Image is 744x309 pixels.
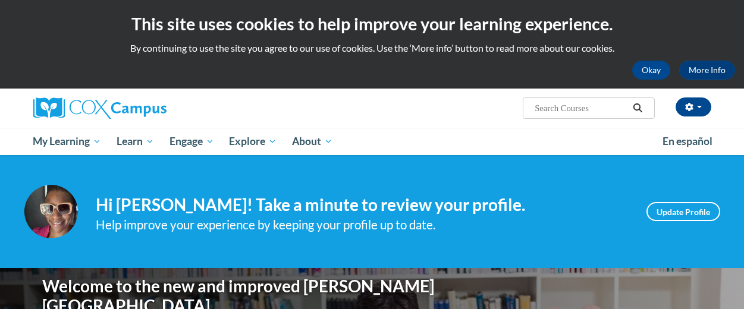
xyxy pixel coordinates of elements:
[679,61,735,80] a: More Info
[109,128,162,155] a: Learn
[629,101,646,115] button: Search
[221,128,284,155] a: Explore
[96,215,629,235] div: Help improve your experience by keeping your profile up to date.
[676,97,711,116] button: Account Settings
[117,134,154,149] span: Learn
[284,128,340,155] a: About
[33,134,101,149] span: My Learning
[96,195,629,215] h4: Hi [PERSON_NAME]! Take a minute to review your profile.
[9,12,735,36] h2: This site uses cookies to help improve your learning experience.
[9,42,735,55] p: By continuing to use the site you agree to our use of cookies. Use the ‘More info’ button to read...
[663,135,712,147] span: En español
[26,128,109,155] a: My Learning
[162,128,222,155] a: Engage
[229,134,277,149] span: Explore
[292,134,332,149] span: About
[24,185,78,238] img: Profile Image
[655,129,720,154] a: En español
[33,97,247,119] a: Cox Campus
[24,128,720,155] div: Main menu
[646,202,720,221] a: Update Profile
[169,134,214,149] span: Engage
[632,61,670,80] button: Okay
[33,97,167,119] img: Cox Campus
[533,101,629,115] input: Search Courses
